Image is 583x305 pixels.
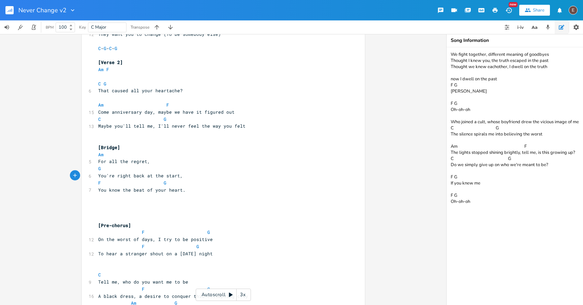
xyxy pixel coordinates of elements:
button: Share [519,5,550,16]
button: New [502,4,515,16]
div: BPM [46,26,54,29]
span: C [207,286,210,292]
span: F [166,102,169,108]
span: G [164,116,166,122]
span: F [106,66,109,73]
div: New [509,2,518,7]
textarea: We fight together, different meaning of goodbyes Thought I knew you, the truth escaped in the pas... [447,47,583,305]
span: G [207,229,210,235]
div: Share [533,7,544,13]
span: G [164,180,166,186]
span: You know the beat of your heart. [98,187,185,193]
span: Tell me, who do you want me to be [98,279,188,285]
span: That caused all your heartache? [98,87,183,94]
span: [Verse 2] [98,59,123,65]
span: On the worst of days, I try to be positive [98,236,213,242]
span: C [98,116,101,122]
span: For all the regret, [98,158,150,164]
span: F [142,243,145,250]
div: edward [569,6,578,15]
span: F [142,286,145,292]
div: 3x [237,289,249,301]
span: G [115,45,117,51]
div: Autoscroll [196,289,251,301]
span: [Bridge] [98,144,120,150]
span: C [98,81,101,87]
span: C [98,45,101,51]
span: Come anniversary day, maybe we have it figured out [98,109,235,115]
span: C [98,272,101,278]
span: G [104,81,106,87]
span: G [196,243,199,250]
span: Am [98,151,104,158]
span: C [109,45,112,51]
span: G [104,45,106,51]
span: Am [98,102,104,108]
button: E [569,2,578,18]
span: A black dress, a desire to conquer this collapsing city [98,293,248,299]
span: C Major [91,24,106,30]
span: You're right back at the start, [98,173,183,179]
span: Maybe you'll tell me, I'll never feel the way you felt [98,123,245,129]
span: To hear a stranger shout on a [DATE] night [98,251,213,257]
div: Key [79,25,86,29]
div: Song Information [451,38,579,43]
span: G [98,165,101,172]
div: Transpose [131,25,149,29]
span: F [98,180,101,186]
span: - - - [98,45,120,51]
span: Am [98,66,104,73]
span: F [142,229,145,235]
span: [Pre-chorus] [98,222,131,228]
span: Never Change v2 [18,7,66,13]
